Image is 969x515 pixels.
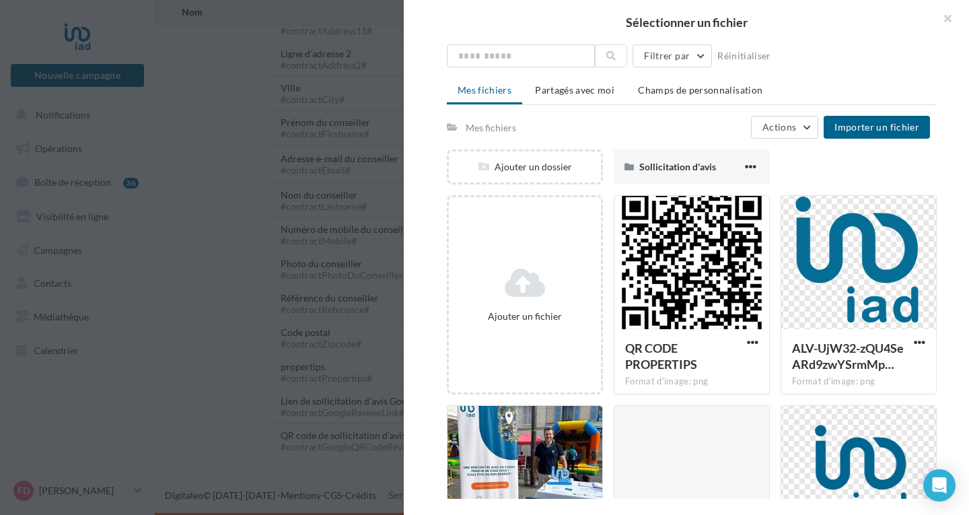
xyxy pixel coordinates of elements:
[923,469,956,502] div: Open Intercom Messenger
[535,84,614,96] span: Partagés avec moi
[625,376,758,388] div: Format d'image: png
[762,121,796,133] span: Actions
[834,121,919,133] span: Importer un fichier
[792,376,925,388] div: Format d'image: png
[751,116,818,139] button: Actions
[712,48,777,64] button: Réinitialiser
[639,161,716,172] span: Sollicitation d'avis
[449,160,601,174] div: Ajouter un dossier
[633,44,712,67] button: Filtrer par
[625,341,697,372] span: QR CODE PROPERTIPS
[454,310,596,323] div: Ajouter un fichier
[425,16,947,28] h2: Sélectionner un fichier
[792,341,904,372] span: ALV-UjW32-zQU4SeARd9zwYSrmMpWmUmbfcw9xGBY8ZAYJyXFKvBpaOq
[824,116,930,139] button: Importer un fichier
[638,84,762,96] span: Champs de personnalisation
